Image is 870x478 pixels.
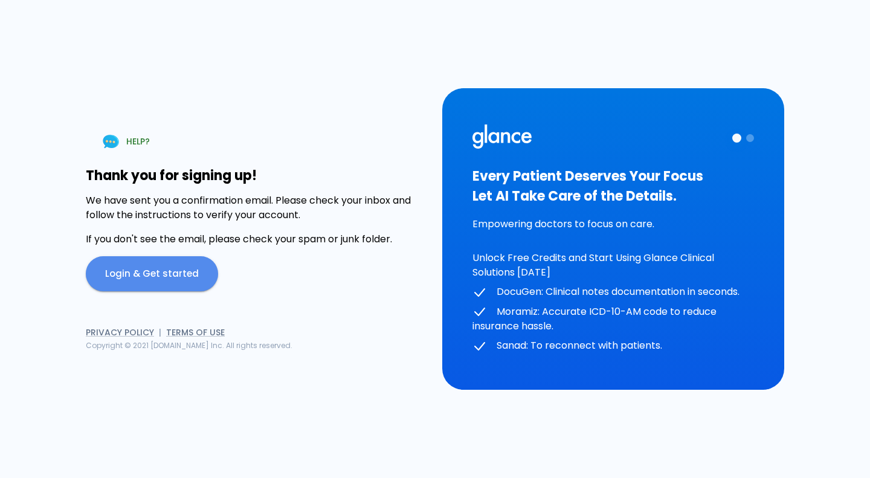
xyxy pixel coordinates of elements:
[86,168,428,184] h3: Thank you for signing up!
[86,340,292,350] span: Copyright © 2021 [DOMAIN_NAME] Inc. All rights reserved.
[86,232,428,247] p: If you don't see the email, please check your spam or junk folder.
[86,256,218,291] a: Login & Get started
[86,126,164,157] a: HELP?
[86,326,154,338] a: Privacy Policy
[86,193,428,222] p: We have sent you a confirmation email. Please check your inbox and follow the instructions to ver...
[159,326,161,338] span: |
[472,217,754,231] p: Empowering doctors to focus on care.
[472,285,754,300] p: DocuGen: Clinical notes documentation in seconds.
[166,326,225,338] a: Terms of Use
[472,251,754,280] p: Unlock Free Credits and Start Using Glance Clinical Solutions [DATE]
[472,338,754,354] p: Sanad: To reconnect with patients.
[100,131,121,152] img: Chat Support
[472,305,754,334] p: Moramiz: Accurate ICD-10-AM code to reduce insurance hassle.
[472,166,754,206] h3: Every Patient Deserves Your Focus Let AI Take Care of the Details.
